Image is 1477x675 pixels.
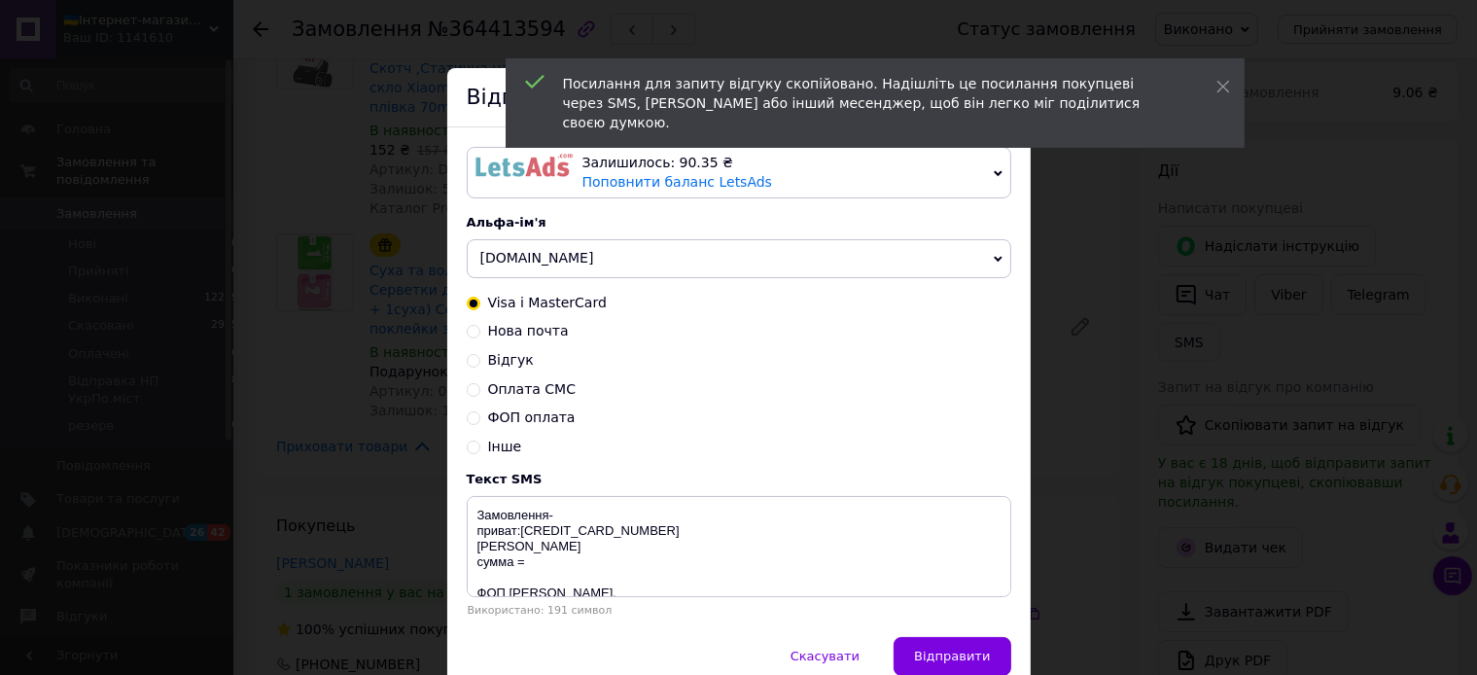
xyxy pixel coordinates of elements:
span: ФОП оплата [488,409,576,425]
div: Використано: 191 символ [467,604,1011,617]
div: Відправка SMS [447,68,1031,127]
a: Поповнити баланс LetsAds [582,174,773,190]
span: Відгук [488,352,534,368]
span: Альфа-ім'я [467,215,546,230]
div: Залишилось: 90.35 ₴ [582,154,986,173]
span: Інше [488,439,522,454]
span: [DOMAIN_NAME] [480,250,594,266]
span: Нова почта [488,323,569,338]
div: Текст SMS [467,472,1011,486]
span: Visa і MasterCard [488,295,607,310]
span: Скасувати [791,649,860,663]
textarea: Замовлення- приват:[CREDIT_CARD_NUMBER] [PERSON_NAME] сумма = ФОП [PERSON_NAME]. Код.2321216438 [... [467,496,1011,597]
div: Посилання для запиту відгуку скопійовано. Надішліть це посилання покупцеві через SMS, [PERSON_NAM... [563,74,1168,132]
span: Оплата СМС [488,381,577,397]
span: Відправити [914,649,990,663]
